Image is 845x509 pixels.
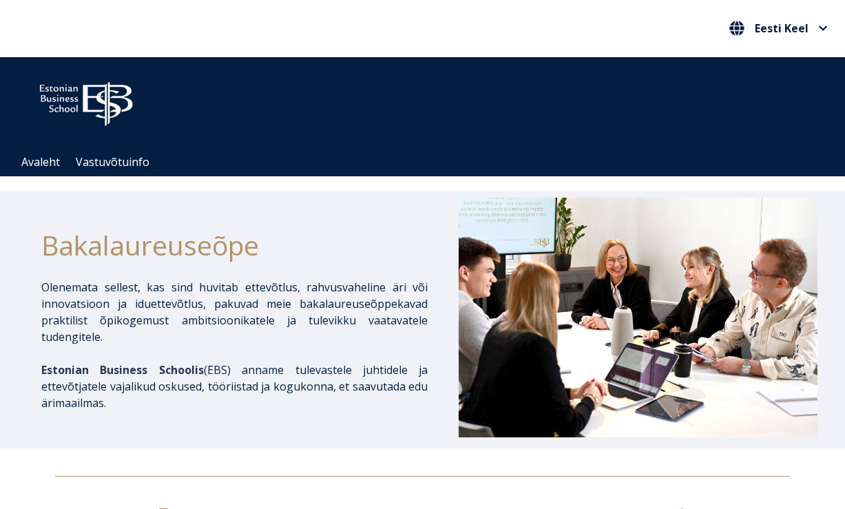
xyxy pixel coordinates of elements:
p: EBS) anname tulevastele juhtidele ja ettevõtjatele vajalikud oskused, tööriistad ja kogukonna, et... [41,362,428,411]
img: Bakalaureusetudengid [459,198,817,437]
img: ebs_logo2016_white [28,71,145,130]
span: Estonian Business Schoolis [41,362,204,377]
a: Avaleht [21,154,60,169]
p: Olenemata sellest, kas sind huvitab ettevõtlus, rahvusvaheline äri või innovatsioon ja iduettevõt... [41,279,428,345]
h1: Bakalaureuseõpe [41,225,428,265]
span: ( [41,362,207,377]
button: Eesti Keel [726,17,831,39]
nav: Vali oma keel [726,17,831,40]
a: Vastuvõtuinfo [76,154,149,169]
div: Navigation Menu [14,148,845,176]
span: Eesti Keel [755,23,809,34]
